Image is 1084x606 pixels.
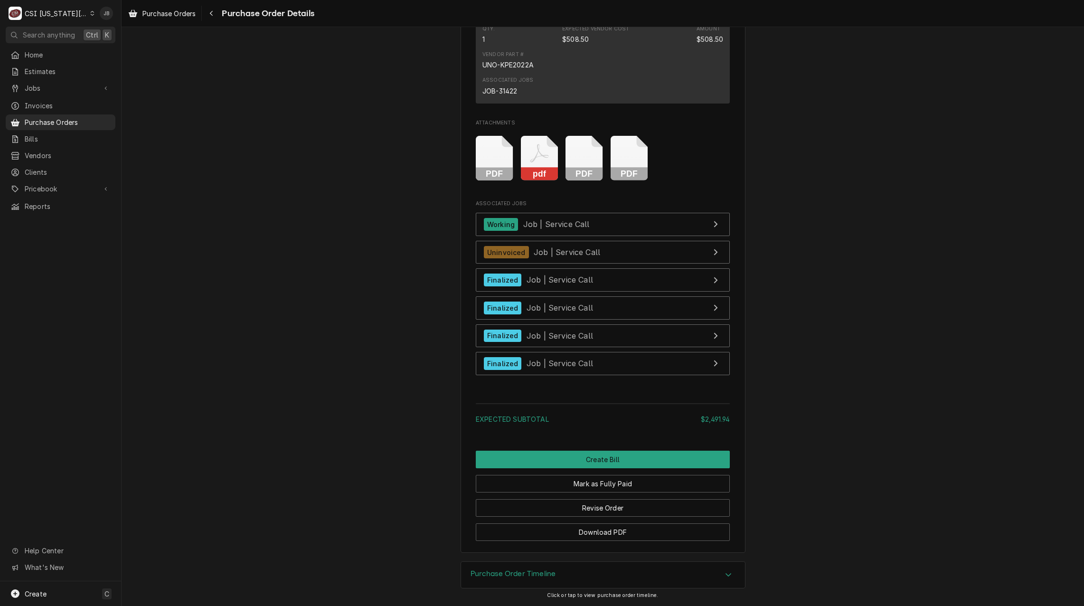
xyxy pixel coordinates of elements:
div: JOB-31422 [482,86,517,96]
span: Jobs [25,83,96,93]
a: Purchase Orders [124,6,199,21]
button: Navigate back [204,6,219,21]
a: Invoices [6,98,115,114]
span: Attachments [476,119,730,127]
div: JB [100,7,113,20]
span: Invoices [25,101,111,111]
h3: Purchase Order Timeline [471,569,556,578]
span: Home [25,50,111,60]
div: Button Group Row [476,468,730,492]
a: View Job [476,241,730,264]
span: Purchase Order Details [219,7,314,20]
div: Joshua Bennett's Avatar [100,7,113,20]
div: Attachments [476,119,730,188]
span: Vendors [25,151,111,161]
span: Job | Service Call [523,219,590,229]
div: Amount [697,34,723,44]
a: View Job [476,213,730,236]
div: Associated Jobs [482,76,533,84]
span: Bills [25,134,111,144]
div: Accordion Header [461,562,745,588]
div: Button Group Row [476,492,730,517]
div: Expected Vendor Cost [562,34,589,44]
div: Expected Vendor Cost [562,25,629,33]
a: Clients [6,164,115,180]
button: Mark as Fully Paid [476,475,730,492]
button: pdf [521,136,558,181]
a: View Job [476,324,730,348]
div: Expected Vendor Cost [562,25,629,44]
a: Estimates [6,64,115,79]
span: Attachments [476,128,730,188]
button: PDF [476,136,513,181]
span: Purchase Orders [142,9,196,19]
a: Go to What's New [6,559,115,575]
a: Go to Pricebook [6,181,115,197]
span: Pricebook [25,184,96,194]
a: Go to Help Center [6,543,115,559]
span: C [104,589,109,599]
span: Job | Service Call [534,247,600,257]
span: Reports [25,201,111,211]
div: Finalized [484,357,521,370]
a: Go to Jobs [6,80,115,96]
div: $2,491.94 [701,414,730,424]
span: Associated Jobs [476,200,730,208]
span: Ctrl [86,30,98,40]
span: Clients [25,167,111,177]
div: Amount [697,25,720,33]
span: What's New [25,562,110,572]
span: Job | Service Call [527,303,593,312]
div: Subtotal [476,414,730,424]
div: CSI [US_STATE][GEOGRAPHIC_DATA] [25,9,87,19]
button: Download PDF [476,523,730,541]
span: Expected Subtotal [476,415,549,423]
span: Job | Service Call [527,331,593,340]
a: Home [6,47,115,63]
a: Bills [6,131,115,147]
div: Working [484,218,518,231]
span: K [105,30,109,40]
div: Vendor Part # [482,51,524,58]
div: Amount Summary [476,400,730,431]
div: Qty. [482,25,495,33]
div: Purchase Order Timeline [461,561,745,589]
button: Revise Order [476,499,730,517]
span: Help Center [25,546,110,556]
div: Quantity [482,25,495,44]
span: Create [25,590,47,598]
div: Finalized [484,274,521,286]
span: Click or tap to view purchase order timeline. [547,592,658,598]
div: Associated Jobs [476,200,730,380]
div: UNO-KPE2022A [482,60,534,70]
div: Uninvoiced [484,246,529,259]
button: Accordion Details Expand Trigger [461,562,745,588]
div: Finalized [484,330,521,342]
a: Purchase Orders [6,114,115,130]
a: View Job [476,268,730,292]
a: View Job [476,296,730,320]
span: Search anything [23,30,75,40]
div: Finalized [484,302,521,314]
div: Quantity [482,34,485,44]
div: Button Group Row [476,517,730,541]
div: Button Group [476,451,730,541]
a: Reports [6,199,115,214]
button: Create Bill [476,451,730,468]
div: Amount [697,25,723,44]
div: CSI Kansas City's Avatar [9,7,22,20]
a: View Job [476,352,730,375]
span: Job | Service Call [527,275,593,284]
button: PDF [566,136,603,181]
button: Search anythingCtrlK [6,27,115,43]
button: PDF [611,136,648,181]
span: Purchase Orders [25,117,111,127]
div: C [9,7,22,20]
a: Vendors [6,148,115,163]
span: Job | Service Call [527,359,593,368]
span: Estimates [25,66,111,76]
div: Button Group Row [476,451,730,468]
